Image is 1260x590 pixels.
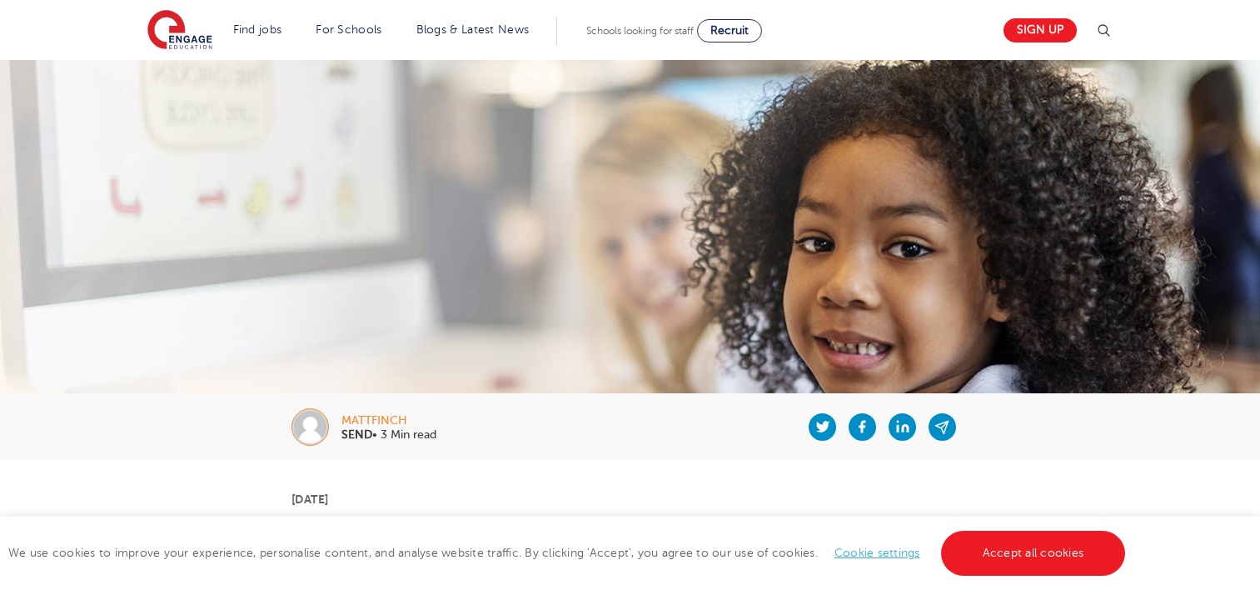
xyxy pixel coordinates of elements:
[586,25,694,37] span: Schools looking for staff
[291,493,969,505] p: [DATE]
[8,547,1129,559] span: We use cookies to improve your experience, personalise content, and analyse website traffic. By c...
[416,23,530,36] a: Blogs & Latest News
[1004,18,1077,42] a: Sign up
[834,547,920,559] a: Cookie settings
[941,531,1126,576] a: Accept all cookies
[710,24,749,37] span: Recruit
[147,10,212,52] img: Engage Education
[341,428,372,441] b: SEND
[341,415,436,427] div: mattfinch
[233,23,282,36] a: Find jobs
[697,19,762,42] a: Recruit
[341,429,436,441] p: • 3 Min read
[316,23,381,36] a: For Schools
